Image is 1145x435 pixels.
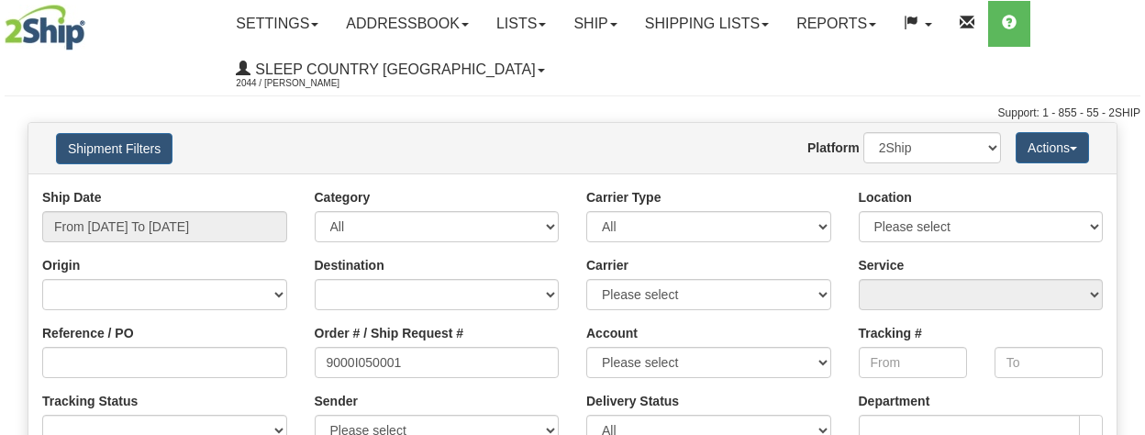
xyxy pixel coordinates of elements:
input: From [859,347,967,378]
a: Sleep Country [GEOGRAPHIC_DATA] 2044 / [PERSON_NAME] [222,47,558,93]
label: Account [586,324,638,342]
label: Sender [315,392,358,410]
label: Ship Date [42,188,102,206]
input: To [995,347,1103,378]
label: Delivery Status [586,392,679,410]
label: Carrier [586,256,628,274]
label: Service [859,256,905,274]
label: Order # / Ship Request # [315,324,464,342]
a: Addressbook [332,1,483,47]
a: Reports [783,1,890,47]
label: Location [859,188,912,206]
label: Department [859,392,930,410]
a: Settings [222,1,332,47]
div: Support: 1 - 855 - 55 - 2SHIP [5,106,1140,121]
label: Origin [42,256,80,274]
span: Sleep Country [GEOGRAPHIC_DATA] [250,61,535,77]
label: Tracking # [859,324,922,342]
a: Shipping lists [631,1,783,47]
span: 2044 / [PERSON_NAME] [236,74,373,93]
label: Platform [807,139,860,157]
label: Carrier Type [586,188,661,206]
label: Destination [315,256,384,274]
label: Category [315,188,371,206]
a: Ship [560,1,630,47]
button: Actions [1016,132,1089,163]
img: logo2044.jpg [5,5,85,50]
label: Reference / PO [42,324,134,342]
button: Shipment Filters [56,133,172,164]
iframe: chat widget [1103,124,1143,311]
label: Tracking Status [42,392,138,410]
a: Lists [483,1,560,47]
